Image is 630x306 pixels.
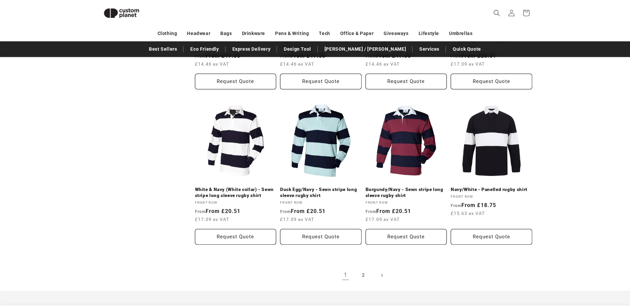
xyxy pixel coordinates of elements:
button: Request Quote [366,74,447,89]
a: Office & Paper [340,28,374,39]
a: Express Delivery [229,43,274,55]
a: Lifestyle [419,28,439,39]
a: Giveaways [384,28,408,39]
a: Next page [374,268,389,283]
a: Burgundy/Navy - Sewn stripe long sleeve rugby shirt [366,187,447,198]
button: Request Quote [451,229,532,245]
nav: Pagination [195,268,532,283]
a: Duck Egg/Navy - Sewn stripe long sleeve rugby shirt [280,187,362,198]
a: Umbrellas [449,28,472,39]
a: Bags [220,28,232,39]
a: Clothing [158,28,177,39]
button: Request Quote [195,229,276,245]
a: Tech [319,28,330,39]
a: Eco Friendly [187,43,222,55]
a: Services [416,43,443,55]
a: Design Tool [280,43,314,55]
a: [PERSON_NAME] / [PERSON_NAME] [321,43,409,55]
button: Request Quote [280,229,362,245]
a: Page 1 [338,268,353,283]
summary: Search [489,6,504,20]
a: Headwear [187,28,210,39]
button: Request Quote [195,74,276,89]
button: Request Quote [280,74,362,89]
a: Page 2 [356,268,371,283]
a: Pens & Writing [275,28,309,39]
button: Request Quote [366,229,447,245]
a: Best Sellers [146,43,180,55]
a: Quick Quote [449,43,484,55]
button: Request Quote [451,74,532,89]
a: Navy/White - Panelled rugby shirt [451,187,532,193]
img: Custom Planet [98,3,145,24]
iframe: Chat Widget [518,234,630,306]
a: White & Navy (White collar) - Sewn stripe long sleeve rugby shirt [195,187,276,198]
a: Drinkware [242,28,265,39]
